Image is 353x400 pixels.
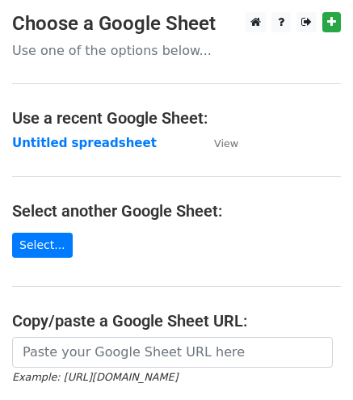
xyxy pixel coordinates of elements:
[12,136,157,150] a: Untitled spreadsheet
[198,136,238,150] a: View
[12,371,178,383] small: Example: [URL][DOMAIN_NAME]
[12,42,341,59] p: Use one of the options below...
[12,337,333,368] input: Paste your Google Sheet URL here
[214,137,238,149] small: View
[12,233,73,258] a: Select...
[12,311,341,331] h4: Copy/paste a Google Sheet URL:
[12,108,341,128] h4: Use a recent Google Sheet:
[272,322,353,400] iframe: Chat Widget
[12,12,341,36] h3: Choose a Google Sheet
[12,201,341,221] h4: Select another Google Sheet:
